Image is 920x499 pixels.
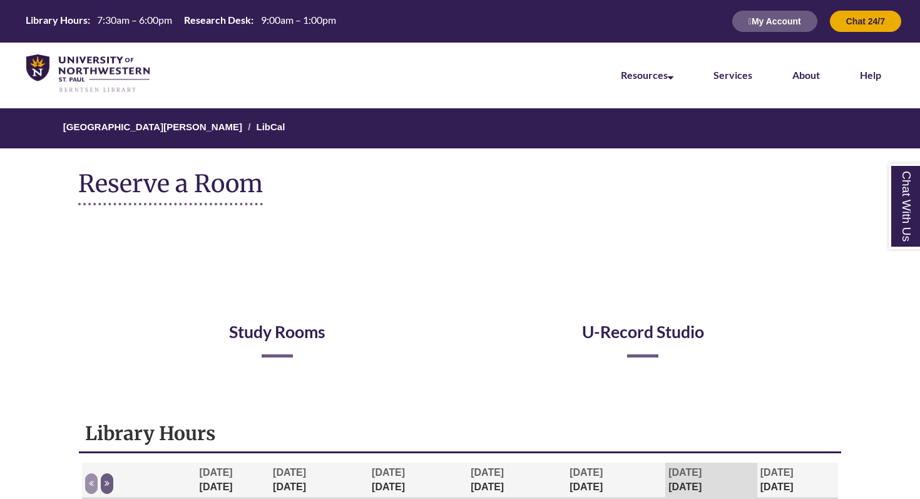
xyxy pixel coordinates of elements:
a: Chat 24/7 [830,16,901,26]
a: [GEOGRAPHIC_DATA][PERSON_NAME] [63,121,242,132]
span: 7:30am – 6:00pm [97,14,172,26]
th: [DATE] [468,463,566,498]
a: Resources [621,69,673,81]
span: [DATE] [570,467,603,478]
span: [DATE] [760,467,794,478]
img: UNWSP Library Logo [26,54,150,93]
a: Hours Today [21,13,340,29]
span: [DATE] [273,467,306,478]
th: [DATE] [665,463,757,498]
a: Help [860,69,881,81]
a: Study Rooms [229,299,325,342]
span: [DATE] [200,467,233,478]
th: [DATE] [197,463,270,498]
div: Reserve a Room [78,237,842,394]
a: U-Record Studio [582,299,704,342]
a: About [792,69,820,81]
span: [DATE] [372,467,405,478]
nav: Breadcrumb [78,108,842,148]
span: 9:00am – 1:00pm [261,14,336,26]
h1: Library Hours [85,421,835,445]
span: [DATE] [471,467,504,478]
a: My Account [732,16,817,26]
span: [DATE] [668,467,702,478]
button: My Account [732,11,817,32]
table: Hours Today [21,13,340,28]
a: LibCal [257,121,285,132]
th: [DATE] [566,463,665,498]
th: [DATE] [757,463,838,498]
h1: Reserve a Room [78,170,263,205]
a: Services [713,69,752,81]
button: Chat 24/7 [830,11,901,32]
th: Research Desk: [179,13,255,27]
button: Next week [101,473,113,494]
th: [DATE] [369,463,468,498]
button: Previous week [85,473,98,494]
th: Library Hours: [21,13,92,27]
th: [DATE] [270,463,369,498]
